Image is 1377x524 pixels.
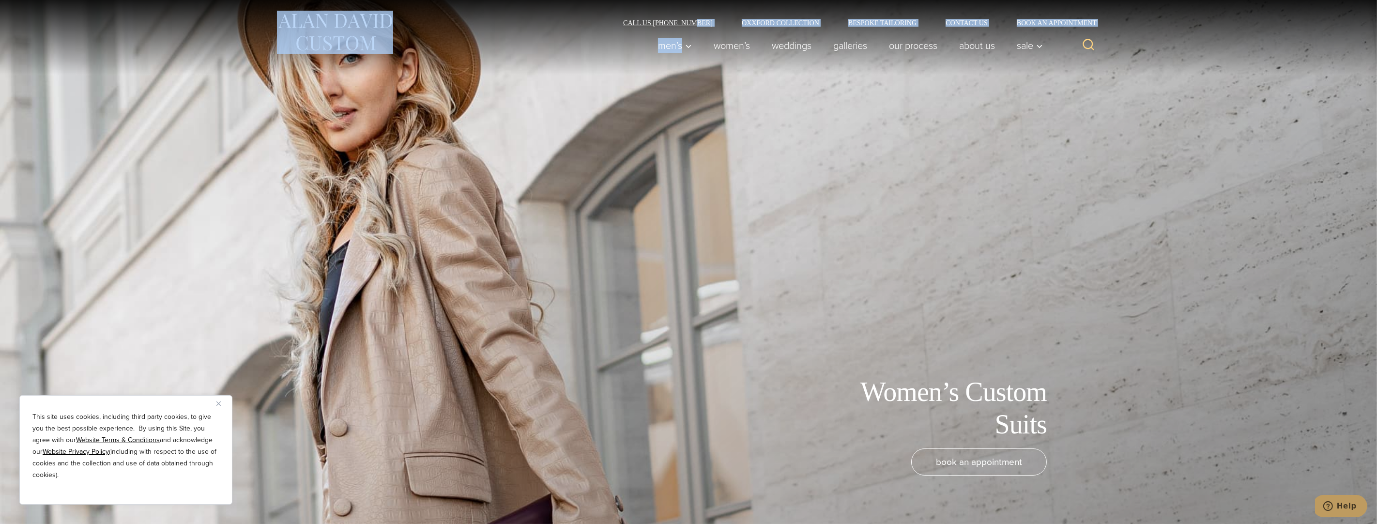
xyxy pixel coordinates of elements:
img: Close [216,401,221,406]
button: Close [216,398,228,409]
a: Galleries [823,36,878,55]
span: book an appointment [936,455,1022,469]
a: Women’s [703,36,761,55]
nav: Secondary Navigation [609,19,1100,26]
button: View Search Form [1077,34,1100,57]
h1: Women’s Custom Suits [829,376,1047,441]
a: book an appointment [911,448,1047,476]
button: Child menu of Men’s [647,36,703,55]
a: Contact Us [931,19,1002,26]
a: weddings [761,36,823,55]
img: Alan David Custom [277,11,393,54]
nav: Primary Navigation [647,36,1048,55]
a: Book an Appointment [1002,19,1100,26]
p: This site uses cookies, including third party cookies, to give you the best possible experience. ... [32,411,219,481]
a: Oxxford Collection [727,19,834,26]
a: About Us [949,36,1006,55]
a: Bespoke Tailoring [834,19,931,26]
button: Sale sub menu toggle [1006,36,1048,55]
a: Website Privacy Policy [43,447,109,457]
a: Our Process [878,36,949,55]
a: Website Terms & Conditions [76,435,160,445]
iframe: Opens a widget where you can chat to one of our agents [1315,495,1367,519]
a: Call Us [PHONE_NUMBER] [609,19,727,26]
